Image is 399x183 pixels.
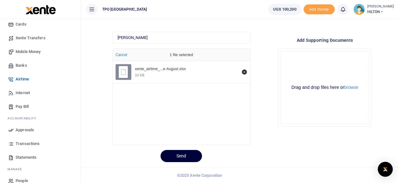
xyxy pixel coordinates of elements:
div: 1 file selected [155,49,208,61]
span: Transactions [16,141,40,147]
span: Airtime [16,76,29,82]
a: Airtime [5,72,76,86]
h4: Add supporting Documents [256,37,394,44]
span: Approvals [16,127,34,133]
li: M [5,164,76,174]
a: Banks [5,59,76,72]
span: Pay Bill [16,104,29,110]
button: Cancel [114,51,129,59]
a: logo-small logo-large logo-large [25,7,56,12]
button: Remove file [241,69,248,75]
span: HILTON [367,9,394,15]
a: Approvals [5,123,76,137]
a: profile-user [PERSON_NAME] HILTON [353,4,394,15]
button: Send [161,150,202,162]
span: countability [12,117,36,120]
a: Transactions [5,137,76,151]
a: Pay Bill [5,100,76,113]
div: Drag and drop files here or [281,84,369,90]
li: Toup your wallet [304,4,335,15]
a: Cards [5,17,76,31]
img: profile-user [353,4,365,15]
div: File Uploader [278,49,372,127]
a: Statements [5,151,76,164]
a: Mobile Money [5,45,76,59]
img: logo-large [26,5,56,14]
div: Open Intercom Messenger [378,162,393,177]
span: Add money [304,4,335,15]
div: 10 KB [135,73,144,77]
span: Banks [16,62,27,69]
li: Ac [5,113,76,123]
span: Internet [16,90,30,96]
a: Internet [5,86,76,100]
span: anage [11,167,22,171]
span: Mobile Money [16,49,41,55]
a: UGX 100,200 [268,4,301,15]
div: xente_airtime_template-August.xlsx [135,67,238,72]
span: UGX 100,200 [273,6,296,12]
div: File Uploader [112,48,251,145]
a: Add money [304,7,335,11]
span: Statements [16,154,36,161]
small: [PERSON_NAME] [367,4,394,9]
li: Wallet ballance [266,4,304,15]
a: Xente Transfers [5,31,76,45]
input: Create a batch name [112,32,251,44]
button: browse [344,85,358,89]
span: Cards [16,21,26,27]
span: TPO [GEOGRAPHIC_DATA] [100,7,149,12]
span: Xente Transfers [16,35,46,41]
